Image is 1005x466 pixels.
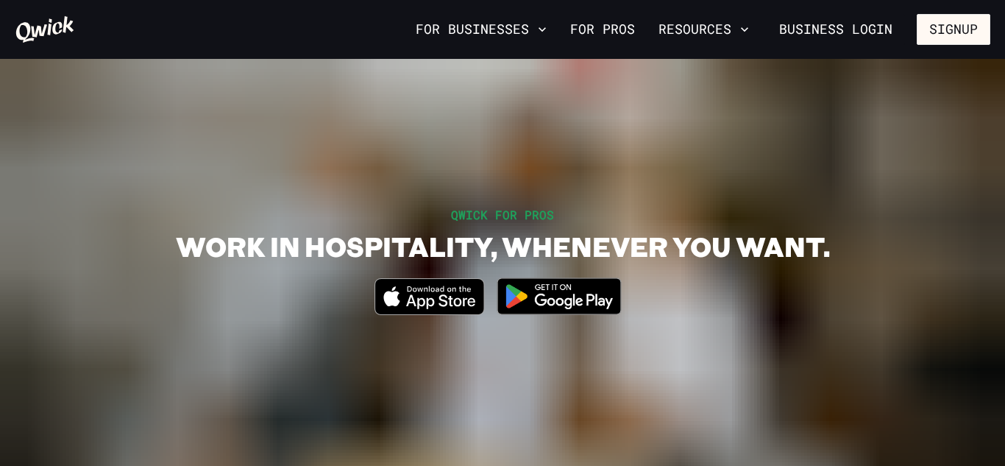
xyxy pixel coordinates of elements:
[917,14,990,45] button: Signup
[410,17,553,42] button: For Businesses
[488,269,631,324] img: Get it on Google Play
[653,17,755,42] button: Resources
[176,230,830,263] h1: WORK IN HOSPITALITY, WHENEVER YOU WANT.
[767,14,905,45] a: Business Login
[564,17,641,42] a: For Pros
[451,207,554,222] span: QWICK FOR PROS
[374,303,485,318] a: Download on the App Store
